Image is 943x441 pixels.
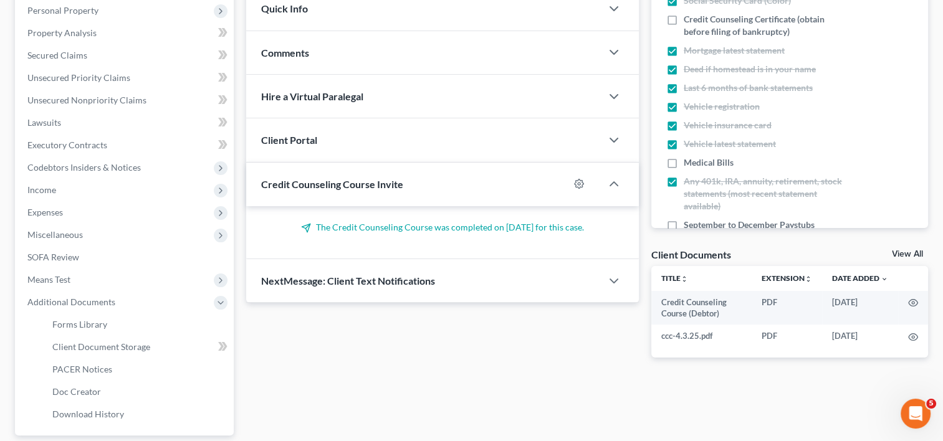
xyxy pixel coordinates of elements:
[52,409,124,419] span: Download History
[27,274,70,285] span: Means Test
[926,399,936,409] span: 5
[684,13,848,38] span: Credit Counseling Certificate (obtain before filing of bankruptcy)
[661,273,688,283] a: Titleunfold_more
[684,100,760,113] span: Vehicle registration
[261,275,435,287] span: NextMessage: Client Text Notifications
[752,325,822,347] td: PDF
[27,207,63,217] span: Expenses
[892,250,923,258] a: View All
[27,117,61,128] span: Lawsuits
[822,325,898,347] td: [DATE]
[42,358,234,381] a: PACER Notices
[684,82,813,94] span: Last 6 months of bank statements
[17,44,234,67] a: Secured Claims
[27,50,87,60] span: Secured Claims
[261,134,317,146] span: Client Portal
[881,275,888,283] i: expand_more
[684,63,816,75] span: Deed if homestead is in your name
[27,162,141,173] span: Codebtors Insiders & Notices
[752,291,822,325] td: PDF
[27,140,107,150] span: Executory Contracts
[651,325,752,347] td: ccc-4.3.25.pdf
[27,252,79,262] span: SOFA Review
[17,22,234,44] a: Property Analysis
[684,156,734,169] span: Medical Bills
[822,291,898,325] td: [DATE]
[684,119,772,131] span: Vehicle insurance card
[684,219,815,231] span: September to December Paystubs
[52,319,107,330] span: Forms Library
[681,275,688,283] i: unfold_more
[27,184,56,195] span: Income
[27,5,98,16] span: Personal Property
[651,291,752,325] td: Credit Counseling Course (Debtor)
[27,229,83,240] span: Miscellaneous
[684,44,785,57] span: Mortgage latest statement
[651,248,731,261] div: Client Documents
[52,386,101,397] span: Doc Creator
[17,246,234,268] a: SOFA Review
[684,175,848,212] span: Any 401k, IRA, annuity, retirement, stock statements (most recent statement available)
[42,313,234,336] a: Forms Library
[52,364,112,374] span: PACER Notices
[42,336,234,358] a: Client Document Storage
[17,134,234,156] a: Executory Contracts
[261,2,308,14] span: Quick Info
[901,399,931,429] iframe: Intercom live chat
[261,47,309,59] span: Comments
[52,341,150,352] span: Client Document Storage
[805,275,812,283] i: unfold_more
[27,95,146,105] span: Unsecured Nonpriority Claims
[27,27,97,38] span: Property Analysis
[42,381,234,403] a: Doc Creator
[42,403,234,425] a: Download History
[261,178,403,190] span: Credit Counseling Course Invite
[261,221,624,234] p: The Credit Counseling Course was completed on [DATE] for this case.
[261,90,363,102] span: Hire a Virtual Paralegal
[27,296,115,307] span: Additional Documents
[27,72,130,83] span: Unsecured Priority Claims
[17,89,234,111] a: Unsecured Nonpriority Claims
[832,273,888,283] a: Date Added expand_more
[762,273,812,283] a: Extensionunfold_more
[17,67,234,89] a: Unsecured Priority Claims
[684,138,776,150] span: Vehicle latest statement
[17,111,234,134] a: Lawsuits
